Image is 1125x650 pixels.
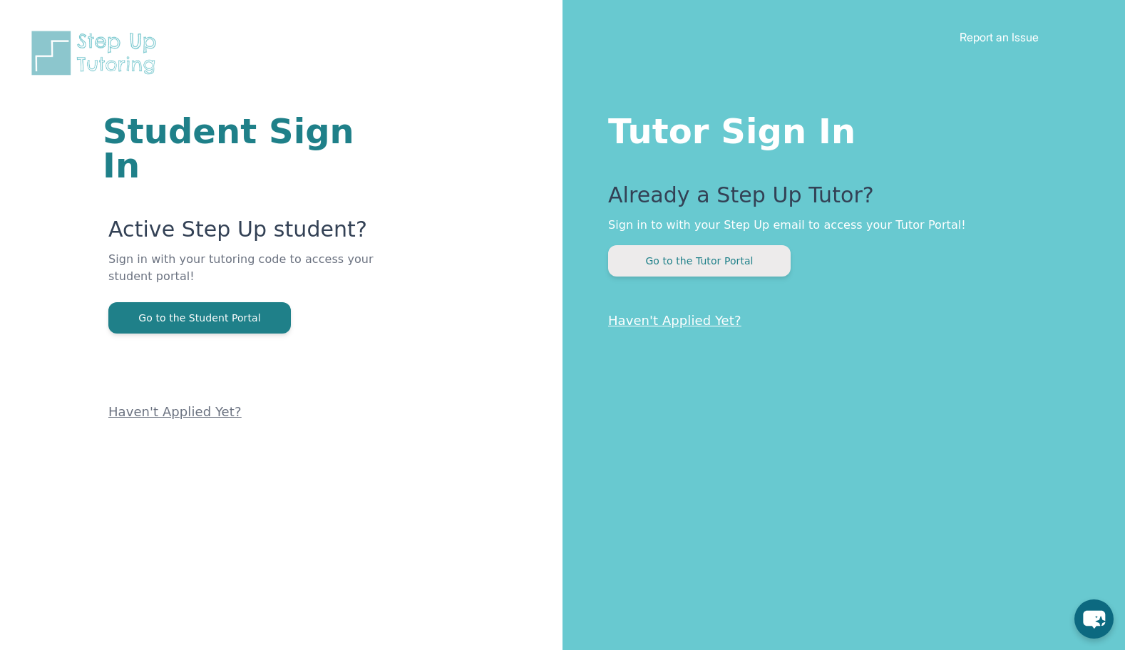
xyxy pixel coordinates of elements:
[103,114,391,182] h1: Student Sign In
[608,254,791,267] a: Go to the Tutor Portal
[608,182,1068,217] p: Already a Step Up Tutor?
[108,302,291,334] button: Go to the Student Portal
[108,251,391,302] p: Sign in with your tutoring code to access your student portal!
[608,313,741,328] a: Haven't Applied Yet?
[108,217,391,251] p: Active Step Up student?
[1074,599,1114,639] button: chat-button
[608,245,791,277] button: Go to the Tutor Portal
[29,29,165,78] img: Step Up Tutoring horizontal logo
[960,30,1039,44] a: Report an Issue
[108,311,291,324] a: Go to the Student Portal
[108,404,242,419] a: Haven't Applied Yet?
[608,217,1068,234] p: Sign in to with your Step Up email to access your Tutor Portal!
[608,108,1068,148] h1: Tutor Sign In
